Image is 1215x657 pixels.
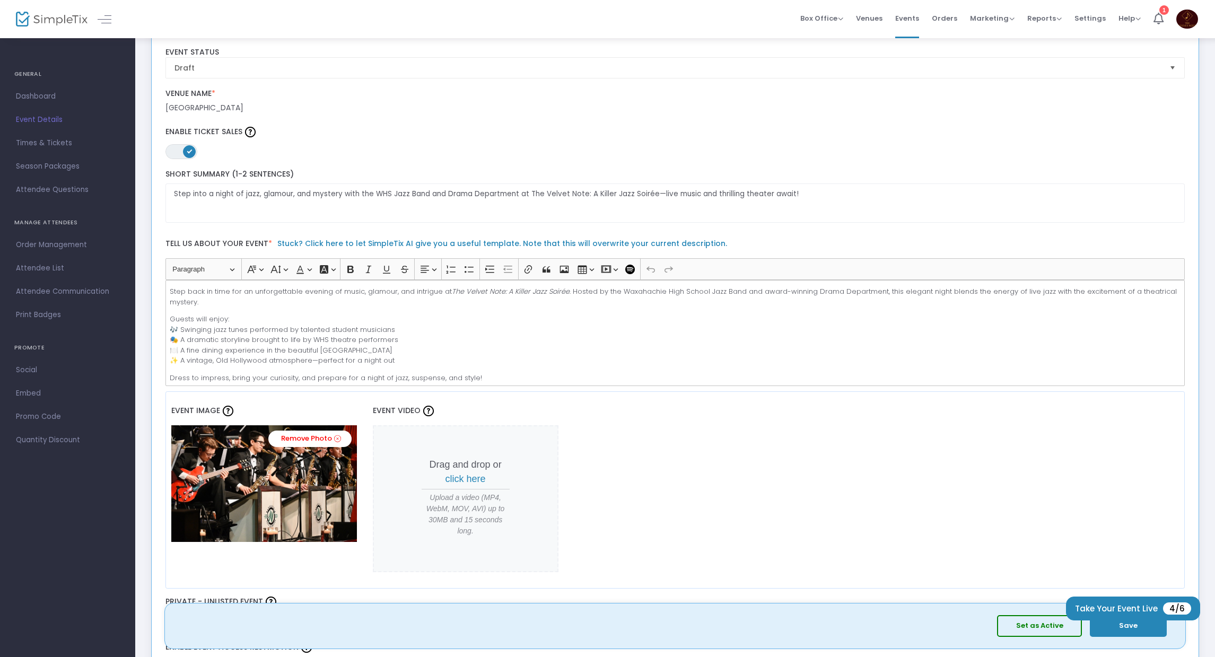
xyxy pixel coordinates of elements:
[14,337,121,358] h4: PROMOTE
[165,48,1185,57] label: Event Status
[171,425,357,542] img: DSC6415.jpeg
[895,5,919,32] span: Events
[1027,13,1062,23] span: Reports
[422,492,510,537] span: Upload a video (MP4, WebM, MOV, AVI) up to 30MB and 15 seconds long.
[856,5,882,32] span: Venues
[16,308,119,322] span: Print Badges
[16,387,119,400] span: Embed
[1163,602,1191,615] span: 4/6
[1066,597,1200,620] button: Take Your Event Live4/6
[160,233,1190,258] label: Tell us about your event
[165,124,1185,140] label: Enable Ticket Sales
[172,263,228,276] span: Paragraph
[165,89,1185,99] label: Venue Name
[165,594,1185,610] label: Private - Unlisted Event
[452,286,570,296] i: The Velvet Note: A Killer Jazz Soirée
[174,63,1161,73] span: Draft
[16,433,119,447] span: Quantity Discount
[277,238,727,249] a: Stuck? Click here to let SimpleTix AI give you a useful template. Note that this will overwrite y...
[1074,5,1106,32] span: Settings
[170,373,1180,383] p: Dress to impress, bring your curiosity, and prepare for a night of jazz, suspense, and style!
[165,102,1185,113] div: [GEOGRAPHIC_DATA]
[165,258,1185,279] div: Editor toolbar
[245,127,256,137] img: question-mark
[16,90,119,103] span: Dashboard
[171,405,220,416] span: Event Image
[970,13,1015,23] span: Marketing
[16,363,119,377] span: Social
[170,286,1180,307] p: Step back in time for an unforgettable evening of music, glamour, and intrigue at . Hosted by the...
[16,285,119,299] span: Attendee Communication
[165,280,1185,386] div: Rich Text Editor, main
[268,431,352,447] a: Remove Photo
[16,136,119,150] span: Times & Tickets
[16,183,119,197] span: Attendee Questions
[170,314,1180,366] p: Guests will enjoy: 🎶 Swinging jazz tunes performed by talented student musicians 🎭 A dramatic sto...
[16,261,119,275] span: Attendee List
[422,458,510,486] p: Drag and drop or
[266,597,276,607] img: question-mark
[16,113,119,127] span: Event Details
[373,405,421,416] span: Event Video
[16,160,119,173] span: Season Packages
[14,64,121,85] h4: GENERAL
[1118,13,1141,23] span: Help
[168,261,239,277] button: Paragraph
[1165,58,1180,78] button: Select
[1090,615,1167,637] button: Save
[165,169,294,179] span: Short Summary (1-2 Sentences)
[16,410,119,424] span: Promo Code
[187,148,192,154] span: ON
[445,474,486,484] span: click here
[997,615,1082,637] button: Set as Active
[1159,5,1169,15] div: 1
[932,5,957,32] span: Orders
[223,406,233,416] img: question-mark
[423,406,434,416] img: question-mark
[14,212,121,233] h4: MANAGE ATTENDEES
[165,640,1185,655] label: Enable Event Access Restriction
[16,238,119,252] span: Order Management
[800,13,843,23] span: Box Office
